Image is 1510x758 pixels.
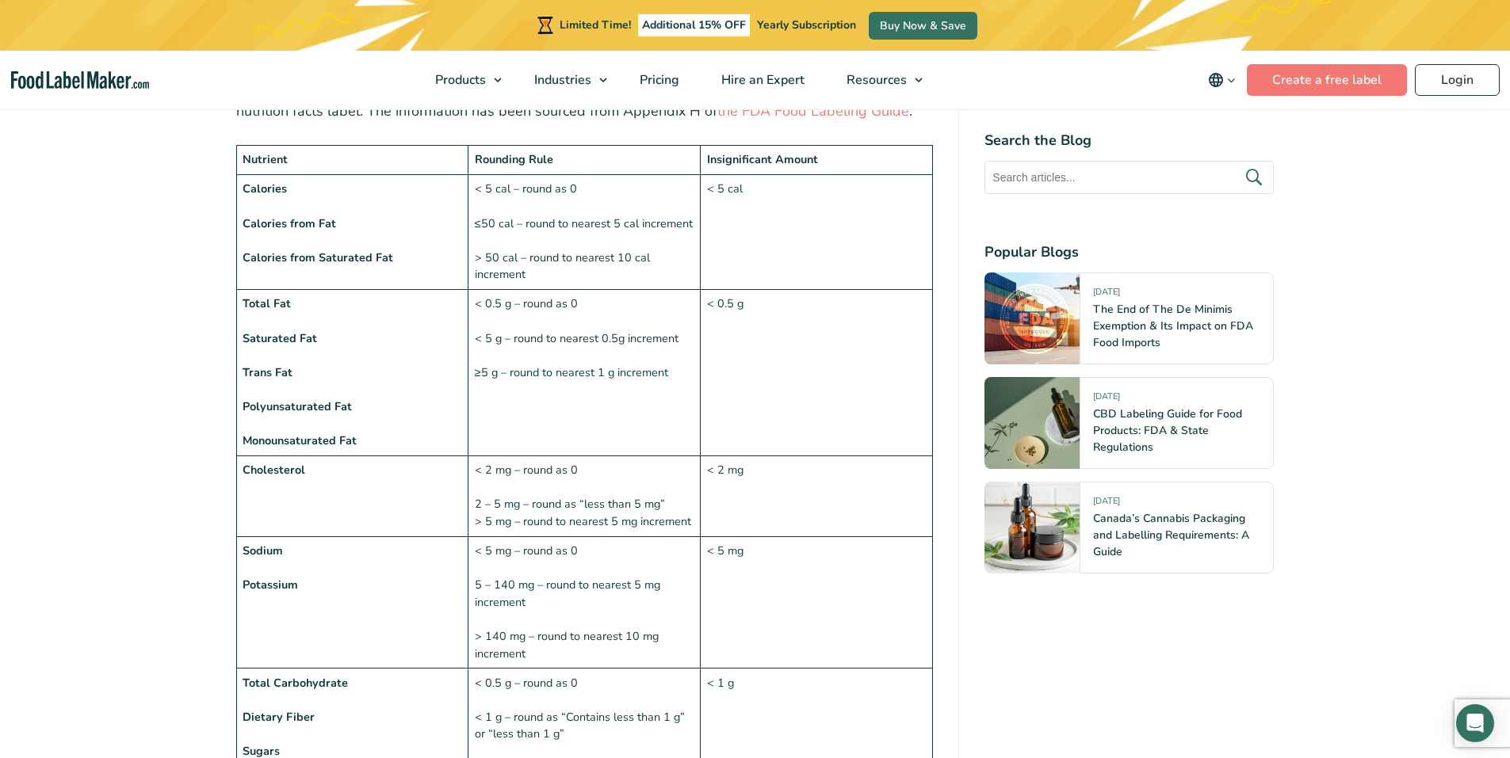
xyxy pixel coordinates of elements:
[984,130,1274,151] h4: Search the Blog
[1093,406,1242,455] a: CBD Labeling Guide for Food Products: FDA & State Regulations
[243,181,287,196] strong: Calories
[1093,511,1249,559] a: Canada’s Cannabis Packaging and Labelling Requirements: A Guide
[243,398,352,414] strong: Polyunsaturated Fat
[430,71,487,89] span: Products
[869,12,977,40] a: Buy Now & Save
[243,364,292,380] strong: Trans Fat
[984,242,1274,263] h4: Popular Blogs
[701,456,933,537] td: < 2 mg
[1093,286,1120,304] span: [DATE]
[701,536,933,668] td: < 5 mg
[842,71,908,89] span: Resources
[1456,704,1494,742] div: Open Intercom Messenger
[701,51,822,109] a: Hire an Expert
[243,462,305,478] strong: Cholesterol
[415,51,510,109] a: Products
[243,249,393,265] strong: Calories from Saturated Fat
[560,17,631,32] span: Limited Time!
[717,71,806,89] span: Hire an Expert
[468,456,701,537] td: < 2 mg – round as 0 2 – 5 mg – round as “less than 5 mg” > 5 mg – round to nearest 5 mg increment
[468,290,701,456] td: < 0.5 g – round as 0 < 5 g – round to nearest 0.5g increment ≥5 g – round to nearest 1 g increment
[1093,390,1120,409] span: [DATE]
[984,161,1274,194] input: Search articles...
[529,71,593,89] span: Industries
[468,536,701,668] td: < 5 mg – round as 0 5 – 140 mg – round to nearest 5 mg increment > 140 mg – round to nearest 10 m...
[243,577,298,592] strong: Potassium
[475,151,553,167] strong: Rounding Rule
[717,101,909,120] a: the FDA Food Labeling Guide
[757,17,856,32] span: Yearly Subscription
[1093,495,1120,513] span: [DATE]
[243,215,336,231] strong: Calories from Fat
[635,71,681,89] span: Pricing
[1093,302,1253,350] a: The End of The De Minimis Exemption & Its Impact on FDA Food Imports
[243,543,283,558] strong: Sodium
[243,432,357,448] strong: Monounsaturated Fat
[243,151,288,167] strong: Nutrient
[619,51,697,109] a: Pricing
[1247,64,1407,96] a: Create a free label
[701,290,933,456] td: < 0.5 g
[707,151,818,167] strong: Insignificant Amount
[1415,64,1500,96] a: Login
[243,330,317,346] strong: Saturated Fat
[701,175,933,290] td: < 5 cal
[243,675,348,691] strong: Total Carbohydrate
[514,51,615,109] a: Industries
[638,14,750,36] span: Additional 15% OFF
[826,51,931,109] a: Resources
[243,709,315,725] strong: Dietary Fiber
[468,175,701,290] td: < 5 cal – round as 0 ≤50 cal – round to nearest 5 cal increment > 50 cal – round to nearest 10 ca...
[243,295,291,311] strong: Total Fat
